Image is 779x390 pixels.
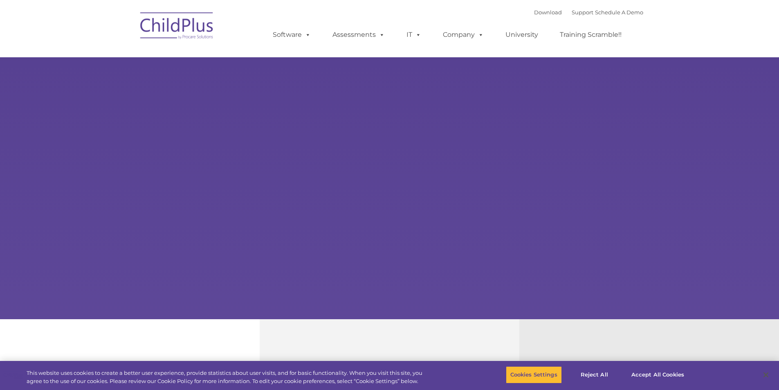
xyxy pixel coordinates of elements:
a: Download [534,9,562,16]
img: ChildPlus by Procare Solutions [136,7,218,47]
a: Assessments [324,27,393,43]
a: University [497,27,546,43]
a: Training Scramble!! [552,27,630,43]
a: IT [398,27,429,43]
button: Cookies Settings [506,366,562,383]
a: Software [265,27,319,43]
a: Schedule A Demo [595,9,643,16]
font: | [534,9,643,16]
div: This website uses cookies to create a better user experience, provide statistics about user visit... [27,369,429,385]
button: Accept All Cookies [627,366,689,383]
button: Reject All [569,366,620,383]
a: Company [435,27,492,43]
button: Close [757,366,775,384]
a: Support [572,9,593,16]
